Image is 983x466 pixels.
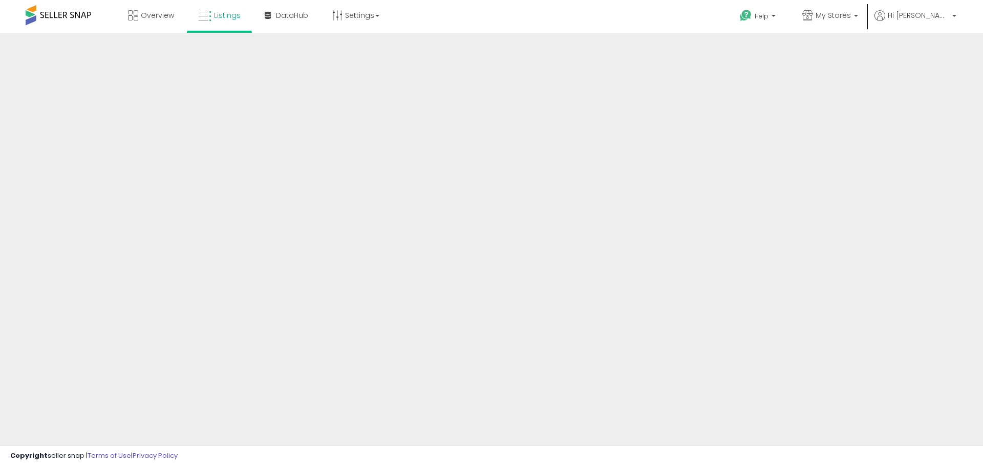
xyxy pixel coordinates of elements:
a: Terms of Use [88,451,131,460]
i: Get Help [739,9,752,22]
span: Listings [214,10,241,20]
span: My Stores [816,10,851,20]
span: Hi [PERSON_NAME] [888,10,949,20]
a: Hi [PERSON_NAME] [874,10,956,33]
span: Overview [141,10,174,20]
a: Privacy Policy [133,451,178,460]
div: seller snap | | [10,451,178,461]
a: Help [732,2,786,33]
strong: Copyright [10,451,48,460]
span: Help [755,12,768,20]
span: DataHub [276,10,308,20]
